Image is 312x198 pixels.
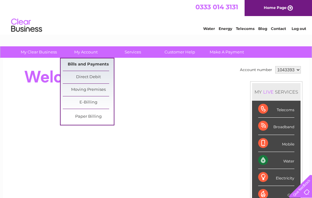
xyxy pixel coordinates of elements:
td: Account number [238,65,274,75]
a: Water [203,26,215,31]
div: Clear Business is a trading name of Verastar Limited (registered in [GEOGRAPHIC_DATA] No. 3667643... [10,3,302,30]
a: Moving Premises [63,84,114,96]
a: 0333 014 3131 [195,3,238,11]
a: Contact [271,26,286,31]
a: Direct Debit [63,71,114,83]
a: Log out [292,26,306,31]
div: Telecoms [258,101,294,118]
a: Energy [219,26,232,31]
div: Electricity [258,169,294,186]
a: Customer Help [154,46,205,58]
div: LIVE [262,89,275,95]
a: Blog [258,26,267,31]
div: MY SERVICES [252,83,301,101]
a: Bills and Payments [63,58,114,71]
a: Telecoms [236,26,254,31]
img: logo.png [11,16,42,35]
a: E-Billing [63,96,114,109]
a: Paper Billing [63,111,114,123]
div: Mobile [258,135,294,152]
a: Make A Payment [201,46,252,58]
div: Broadband [258,118,294,135]
div: Water [258,152,294,169]
a: My Clear Business [13,46,64,58]
a: Services [107,46,158,58]
a: My Account [60,46,111,58]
